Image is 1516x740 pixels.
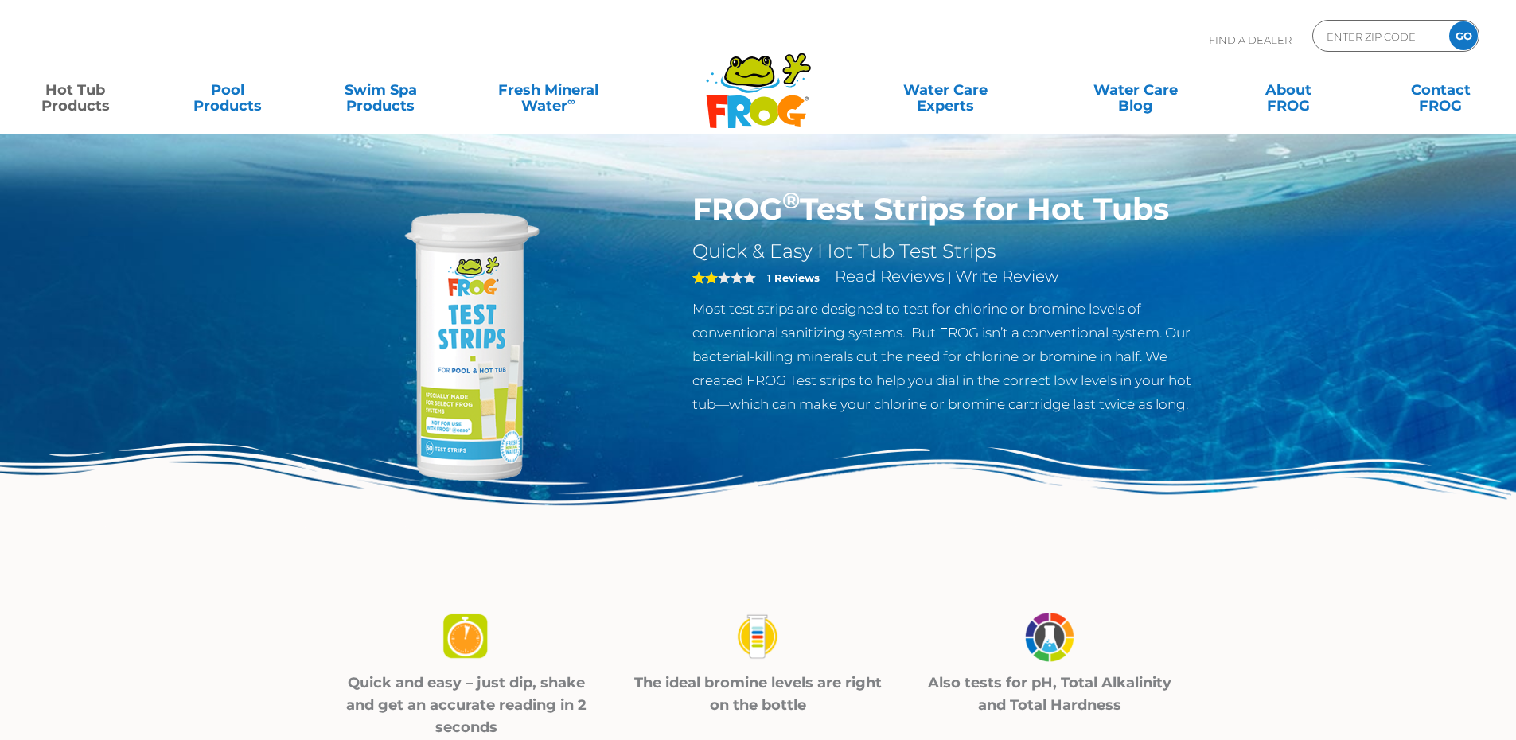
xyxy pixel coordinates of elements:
strong: 1 Reviews [767,271,820,284]
input: GO [1449,21,1478,50]
h2: Quick & Easy Hot Tub Test Strips [692,240,1212,263]
span: | [948,270,952,285]
sup: ® [782,186,800,214]
a: Read Reviews [835,267,945,286]
a: ContactFROG [1382,74,1500,106]
span: 2 [692,271,718,284]
p: The ideal bromine levels are right on the bottle [632,672,884,716]
a: PoolProducts [169,74,287,106]
a: Swim SpaProducts [322,74,440,106]
img: FROG test strips_03 [1022,609,1078,665]
img: FROG test strips_02 [730,609,785,665]
p: Find A Dealer [1209,20,1292,60]
sup: ∞ [567,95,575,107]
h1: FROG Test Strips for Hot Tubs [692,191,1212,228]
p: Quick and easy – just dip, shake and get an accurate reading in 2 seconds [341,672,593,738]
img: FROG test strips_01 [438,609,494,665]
a: Hot TubProducts [16,74,134,106]
p: Most test strips are designed to test for chlorine or bromine levels of conventional sanitizing s... [692,297,1212,416]
img: Frog Products Logo [697,32,820,129]
a: Water CareExperts [849,74,1042,106]
p: Also tests for pH, Total Alkalinity and Total Hardness [924,672,1176,716]
img: Frog-Test-Strip-bottle-e1609632768520.png [305,191,623,509]
a: Water CareBlog [1076,74,1194,106]
a: AboutFROG [1229,74,1347,106]
a: Fresh MineralWater∞ [474,74,622,106]
a: Write Review [955,267,1058,286]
